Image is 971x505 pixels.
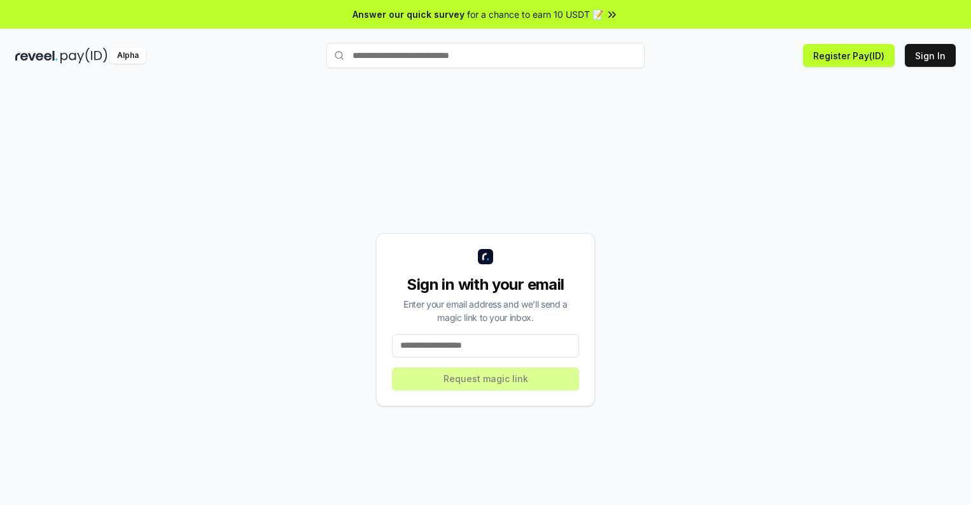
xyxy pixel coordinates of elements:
button: Register Pay(ID) [803,44,895,67]
div: Sign in with your email [392,274,579,295]
div: Enter your email address and we’ll send a magic link to your inbox. [392,297,579,324]
span: for a chance to earn 10 USDT 📝 [467,8,603,21]
button: Sign In [905,44,956,67]
span: Answer our quick survey [353,8,465,21]
div: Alpha [110,48,146,64]
img: reveel_dark [15,48,58,64]
img: logo_small [478,249,493,264]
img: pay_id [60,48,108,64]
